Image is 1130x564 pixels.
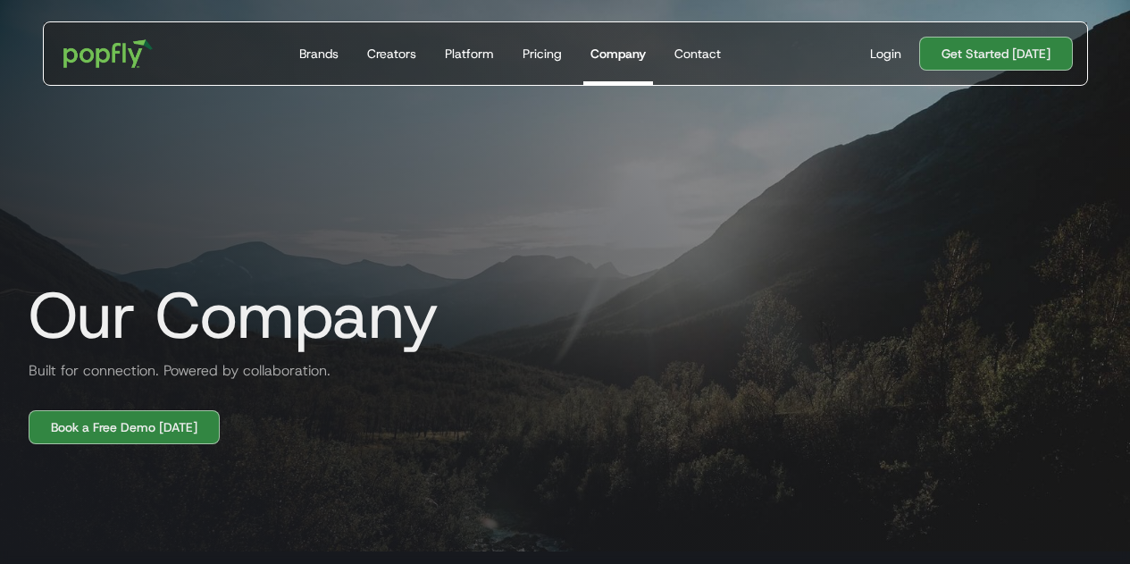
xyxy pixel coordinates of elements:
a: Company [583,22,653,85]
a: Login [863,45,908,63]
div: Pricing [523,45,562,63]
a: Creators [360,22,423,85]
div: Contact [674,45,721,63]
a: home [51,27,166,80]
a: Book a Free Demo [DATE] [29,410,220,444]
a: Platform [438,22,501,85]
a: Contact [667,22,728,85]
a: Pricing [515,22,569,85]
div: Company [590,45,646,63]
div: Brands [299,45,339,63]
a: Get Started [DATE] [919,37,1073,71]
a: Brands [292,22,346,85]
h1: Our Company [14,280,439,351]
div: Login [870,45,901,63]
div: Creators [367,45,416,63]
h2: Built for connection. Powered by collaboration. [14,360,331,382]
div: Platform [445,45,494,63]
